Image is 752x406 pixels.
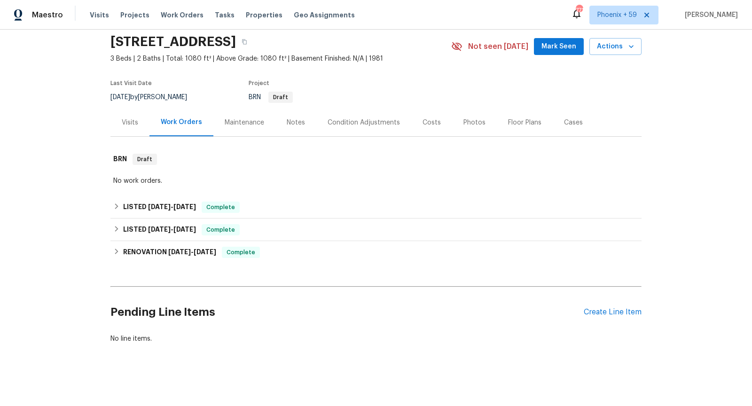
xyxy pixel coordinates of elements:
span: [DATE] [148,226,171,233]
span: Last Visit Date [110,80,152,86]
div: Photos [463,118,486,127]
span: Phoenix + 59 [597,10,637,20]
div: Work Orders [161,117,202,127]
h6: BRN [113,154,127,165]
div: RENOVATION [DATE]-[DATE]Complete [110,241,642,264]
span: - [148,226,196,233]
span: Mark Seen [541,41,576,53]
div: Create Line Item [584,308,642,317]
button: Mark Seen [534,38,584,55]
span: Geo Assignments [294,10,355,20]
span: Work Orders [161,10,204,20]
div: Visits [122,118,138,127]
div: No work orders. [113,176,639,186]
span: [DATE] [148,203,171,210]
span: [DATE] [173,203,196,210]
div: Costs [423,118,441,127]
h6: RENOVATION [123,247,216,258]
span: Tasks [215,12,235,18]
span: Draft [133,155,156,164]
div: 771 [576,6,582,15]
span: Not seen [DATE] [468,42,528,51]
span: [DATE] [173,226,196,233]
div: by [PERSON_NAME] [110,92,198,103]
h6: LISTED [123,202,196,213]
div: Notes [287,118,305,127]
div: Cases [564,118,583,127]
span: Complete [203,203,239,212]
span: Draft [269,94,292,100]
div: BRN Draft [110,144,642,174]
span: Properties [246,10,282,20]
span: BRN [249,94,293,101]
div: Condition Adjustments [328,118,400,127]
span: 3 Beds | 2 Baths | Total: 1080 ft² | Above Grade: 1080 ft² | Basement Finished: N/A | 1981 [110,54,451,63]
span: [DATE] [168,249,191,255]
h6: LISTED [123,224,196,235]
span: - [148,203,196,210]
span: Projects [120,10,149,20]
div: LISTED [DATE]-[DATE]Complete [110,196,642,219]
span: Project [249,80,269,86]
div: LISTED [DATE]-[DATE]Complete [110,219,642,241]
div: Floor Plans [508,118,541,127]
span: Visits [90,10,109,20]
span: Complete [223,248,259,257]
button: Copy Address [236,33,253,50]
div: No line items. [110,334,642,344]
span: - [168,249,216,255]
span: [DATE] [194,249,216,255]
div: Maintenance [225,118,264,127]
span: Actions [597,41,634,53]
h2: [STREET_ADDRESS] [110,37,236,47]
span: [PERSON_NAME] [681,10,738,20]
button: Actions [589,38,642,55]
span: [DATE] [110,94,130,101]
h2: Pending Line Items [110,290,584,334]
span: Complete [203,225,239,234]
span: Maestro [32,10,63,20]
